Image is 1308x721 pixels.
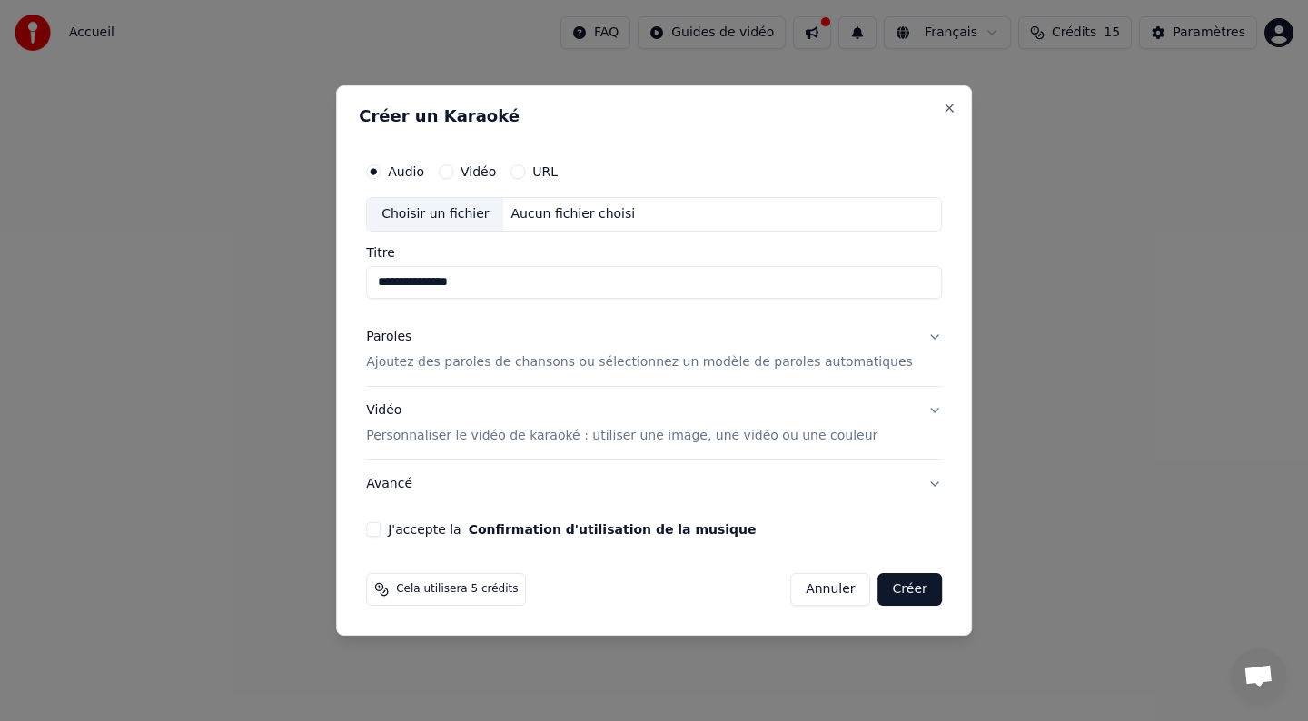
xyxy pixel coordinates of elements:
[461,165,496,178] label: Vidéo
[359,108,949,124] h2: Créer un Karaoké
[366,353,913,371] p: Ajoutez des paroles de chansons ou sélectionnez un modèle de paroles automatiques
[366,460,942,508] button: Avancé
[790,573,870,606] button: Annuler
[366,427,877,445] p: Personnaliser le vidéo de karaoké : utiliser une image, une vidéo ou une couleur
[878,573,942,606] button: Créer
[388,165,424,178] label: Audio
[396,582,518,597] span: Cela utilisera 5 crédits
[366,401,877,445] div: Vidéo
[504,205,643,223] div: Aucun fichier choisi
[366,328,411,346] div: Paroles
[366,387,942,459] button: VidéoPersonnaliser le vidéo de karaoké : utiliser une image, une vidéo ou une couleur
[367,198,503,231] div: Choisir un fichier
[366,313,942,386] button: ParolesAjoutez des paroles de chansons ou sélectionnez un modèle de paroles automatiques
[469,523,757,536] button: J'accepte la
[532,165,558,178] label: URL
[366,246,942,259] label: Titre
[388,523,756,536] label: J'accepte la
